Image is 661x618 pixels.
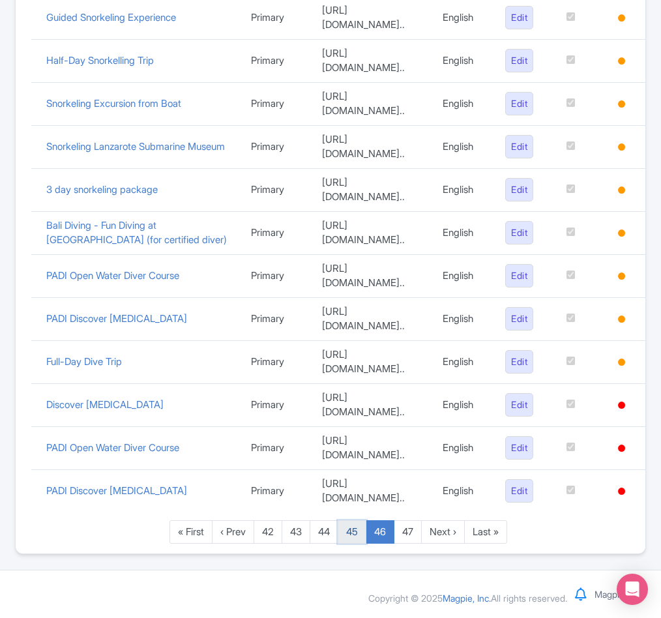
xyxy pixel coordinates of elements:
td: Primary [241,469,312,512]
a: Edit [505,135,533,159]
a: 3 day snorkeling package [46,183,158,196]
a: PADI Open Water Diver Course [46,441,179,454]
td: English [433,254,495,297]
a: Edit [505,178,533,202]
a: Bali Diving - Fun Diving at [GEOGRAPHIC_DATA] (for certified diver) [46,219,227,246]
a: 47 [394,520,422,544]
td: English [433,168,495,211]
td: [URL][DOMAIN_NAME].. [312,125,433,168]
a: Edit [505,264,533,288]
a: Magpie Help [595,589,646,600]
td: Primary [241,168,312,211]
a: Edit [505,307,533,331]
td: [URL][DOMAIN_NAME].. [312,39,433,82]
td: [URL][DOMAIN_NAME].. [312,426,433,469]
td: Primary [241,340,312,383]
div: Open Intercom Messenger [617,574,648,605]
td: [URL][DOMAIN_NAME].. [312,297,433,340]
td: English [433,340,495,383]
td: Primary [241,297,312,340]
td: English [433,211,495,254]
td: English [433,383,495,426]
a: 43 [282,520,310,544]
a: Next › [421,520,465,544]
a: 46 [366,520,394,544]
a: Edit [505,6,533,30]
td: [URL][DOMAIN_NAME].. [312,168,433,211]
td: English [433,82,495,125]
a: Edit [505,49,533,73]
td: [URL][DOMAIN_NAME].. [312,211,433,254]
td: English [433,125,495,168]
a: Edit [505,92,533,116]
td: English [433,39,495,82]
a: Edit [505,436,533,460]
td: [URL][DOMAIN_NAME].. [312,469,433,512]
td: Primary [241,125,312,168]
td: English [433,469,495,512]
a: Edit [505,479,533,503]
td: Primary [241,211,312,254]
td: [URL][DOMAIN_NAME].. [312,383,433,426]
td: Primary [241,383,312,426]
td: Primary [241,426,312,469]
a: PADI Discover [MEDICAL_DATA] [46,484,187,497]
td: English [433,426,495,469]
a: « First [169,520,213,544]
a: Edit [505,393,533,417]
a: Half-Day Snorkelling Trip [46,54,154,66]
span: Magpie, Inc. [443,593,491,604]
a: 42 [254,520,282,544]
a: Edit [505,350,533,374]
div: Copyright © 2025 All rights reserved. [360,591,575,605]
a: Snorkeling Lanzarote Submarine Museum [46,140,225,153]
a: PADI Discover [MEDICAL_DATA] [46,312,187,325]
a: 45 [338,520,366,544]
a: Guided Snorkeling Experience [46,11,176,23]
td: [URL][DOMAIN_NAME].. [312,82,433,125]
a: Edit [505,221,533,245]
td: [URL][DOMAIN_NAME].. [312,254,433,297]
a: Last » [464,520,507,544]
td: English [433,297,495,340]
td: Primary [241,39,312,82]
a: ‹ Prev [212,520,254,544]
a: 44 [310,520,338,544]
td: Primary [241,82,312,125]
a: PADI Open Water Diver Course [46,269,179,282]
td: Primary [241,254,312,297]
td: [URL][DOMAIN_NAME].. [312,340,433,383]
a: Discover [MEDICAL_DATA] [46,398,164,411]
a: Snorkeling Excursion from Boat [46,97,181,110]
a: Full-Day Dive Trip [46,355,122,368]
